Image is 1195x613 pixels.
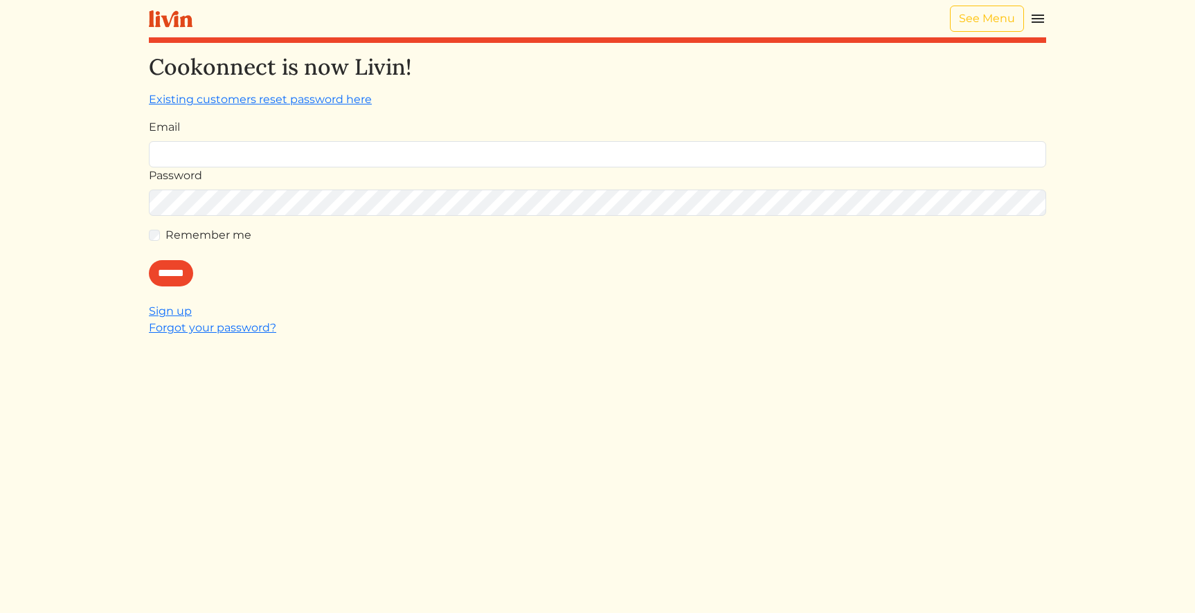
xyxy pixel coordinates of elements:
a: Existing customers reset password here [149,93,372,106]
a: Forgot your password? [149,321,276,334]
a: See Menu [950,6,1024,32]
label: Password [149,167,202,184]
label: Remember me [165,227,251,244]
h2: Cookonnect is now Livin! [149,54,1046,80]
a: Sign up [149,304,192,318]
label: Email [149,119,180,136]
img: menu_hamburger-cb6d353cf0ecd9f46ceae1c99ecbeb4a00e71ca567a856bd81f57e9d8c17bb26.svg [1030,10,1046,27]
img: livin-logo-a0d97d1a881af30f6274990eb6222085a2533c92bbd1e4f22c21b4f0d0e3210c.svg [149,10,192,28]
